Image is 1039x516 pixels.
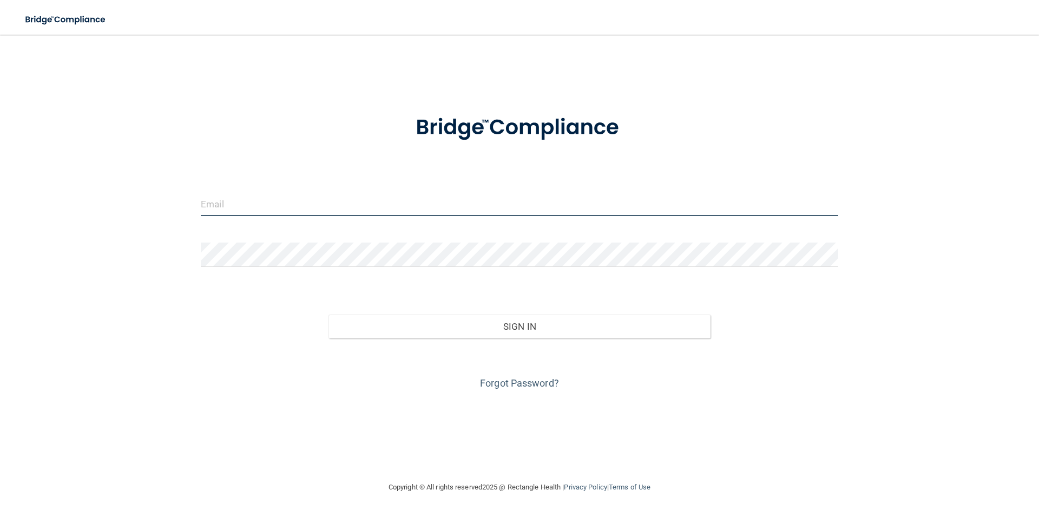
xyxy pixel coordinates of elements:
a: Forgot Password? [480,377,559,389]
img: bridge_compliance_login_screen.278c3ca4.svg [16,9,116,31]
a: Terms of Use [609,483,650,491]
input: Email [201,192,838,216]
img: bridge_compliance_login_screen.278c3ca4.svg [393,100,646,156]
button: Sign In [328,315,711,338]
a: Privacy Policy [564,483,607,491]
div: Copyright © All rights reserved 2025 @ Rectangle Health | | [322,470,717,505]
